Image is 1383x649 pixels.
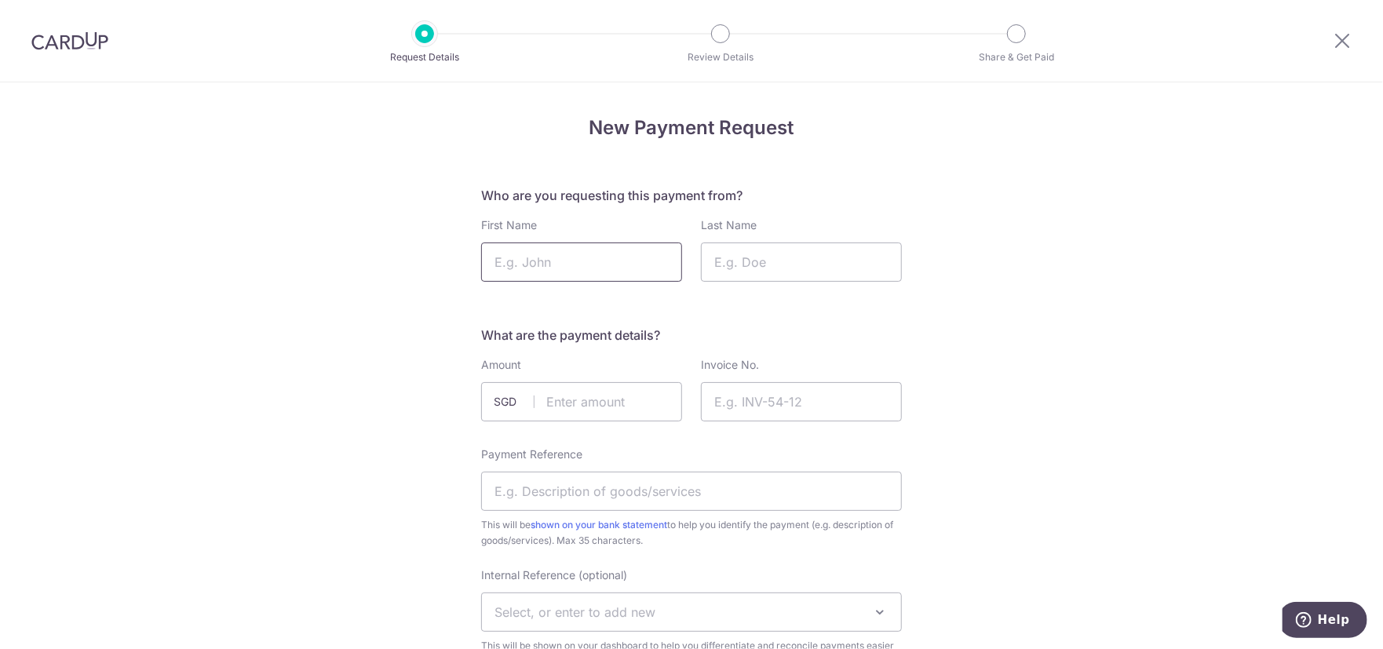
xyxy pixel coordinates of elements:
span: SGD [494,394,535,410]
input: E.g. John [481,242,682,282]
h5: Who are you requesting this payment from? [481,186,902,205]
span: This will be to help you identify the payment (e.g. description of goods/services). Max 35 charac... [481,517,902,549]
input: E.g. Description of goods/services [481,472,902,511]
label: Internal Reference (optional) [481,567,627,583]
p: Review Details [662,49,779,65]
input: E.g. Doe [701,242,902,282]
p: Share & Get Paid [958,49,1075,65]
label: Payment Reference [481,447,582,462]
label: Last Name [701,217,757,233]
iframe: Opens a widget where you can find more information [1283,602,1367,641]
input: E.g. INV-54-12 [701,382,902,421]
label: Invoice No. [701,357,759,373]
input: Enter amount [481,382,682,421]
img: CardUp [31,31,108,50]
a: shown on your bank statement [531,519,667,531]
label: First Name [481,217,537,233]
p: Request Details [367,49,483,65]
h5: What are the payment details? [481,326,902,345]
span: Select, or enter to add new [494,604,655,620]
label: Amount [481,357,521,373]
h4: New Payment Request [481,114,902,142]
